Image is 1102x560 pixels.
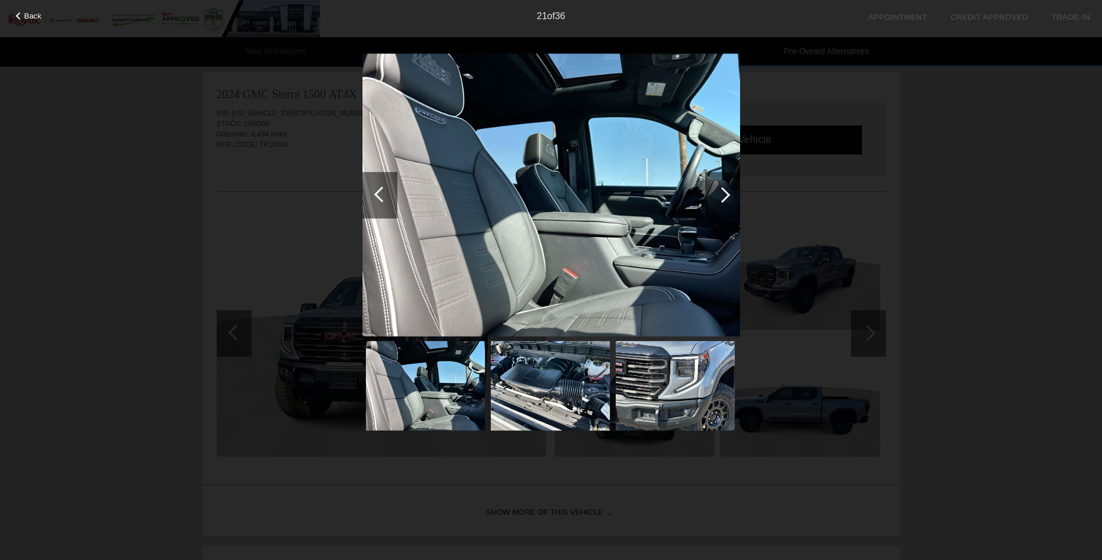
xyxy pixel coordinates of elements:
span: Back [24,12,42,20]
img: 21.jpg [365,341,484,430]
span: 21 [537,11,547,21]
a: Credit Approved [950,13,1028,21]
img: 21.jpg [362,53,740,337]
a: Trade-In [1051,13,1090,21]
img: 22.jpg [490,341,609,430]
img: 23.jpg [615,341,734,430]
a: Appointment [868,13,927,21]
span: 36 [555,11,565,21]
